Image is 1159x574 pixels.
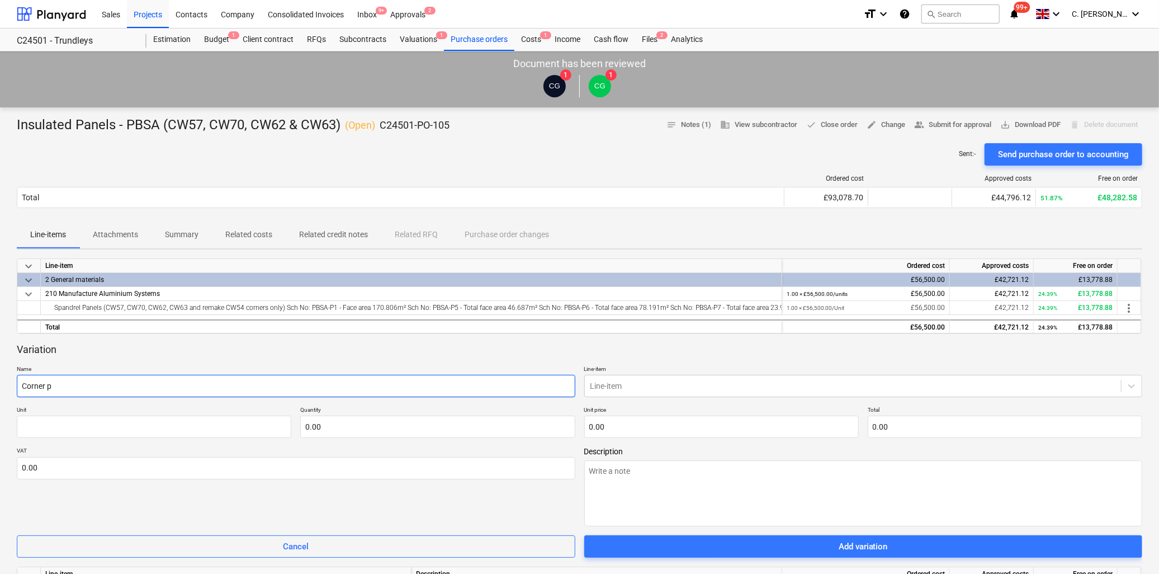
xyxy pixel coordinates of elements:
div: £48,282.58 [1040,193,1137,202]
p: Total [868,406,1142,416]
div: £42,721.12 [954,287,1029,301]
div: Approved costs [950,259,1034,273]
span: keyboard_arrow_down [22,260,35,273]
a: Income [548,29,587,51]
span: Notes (1) [666,119,711,131]
a: Files2 [635,29,664,51]
span: 9+ [376,7,387,15]
div: Spandrel Panels (CW57, CW70, CW62, CW63 and remake CW54 corners only) Sch No: PBSA-P1 - Face area... [45,301,777,314]
div: Budget [197,29,236,51]
p: Line-items [30,229,66,241]
div: 2 General materials [45,273,777,286]
div: Send purchase order to accounting [998,147,1129,162]
div: Cristi Gandulescu [543,75,566,97]
span: edit [867,120,877,130]
button: Cancel [17,535,575,558]
p: Related costs [225,229,272,241]
div: £13,778.88 [1038,273,1113,287]
div: £56,500.00 [787,273,945,287]
div: Free on order [1034,259,1118,273]
p: Document has been reviewed [513,57,646,70]
button: Close order [802,116,862,134]
div: Total [41,319,782,333]
span: Change [867,119,905,131]
span: 2 [424,7,436,15]
div: £13,778.88 [1038,321,1113,335]
p: Summary [165,229,198,241]
span: people_alt [914,120,924,130]
span: keyboard_arrow_down [22,288,35,301]
button: View subcontractor [716,116,802,134]
div: Estimation [146,29,197,51]
button: Change [862,116,910,134]
div: RFQs [300,29,333,51]
p: ( Open ) [345,119,375,132]
span: business [720,120,730,130]
div: C24501 - Trundleys [17,35,133,47]
a: Analytics [664,29,709,51]
span: 210 Manufacture Aluminium Systems [45,290,160,298]
span: Description [584,447,1143,456]
button: Download PDF [996,116,1065,134]
div: Files [635,29,664,51]
span: notes [666,120,677,130]
a: Purchase orders [444,29,514,51]
p: Variation [17,343,56,356]
p: Line-item [584,365,1143,375]
div: Cristi Gandulescu [589,75,611,97]
span: 1 [540,31,551,39]
div: Ordered cost [789,175,864,182]
p: Attachments [93,229,138,241]
div: £42,721.12 [954,321,1029,335]
div: Total [22,193,39,202]
p: Sent : - [959,149,976,159]
a: Subcontracts [333,29,393,51]
button: Send purchase order to accounting [985,143,1142,166]
p: Unit price [584,406,859,416]
span: 1 [436,31,447,39]
p: Name [17,365,575,375]
div: £56,500.00 [787,321,945,335]
div: Approved costs [957,175,1032,182]
small: 24.39% [1038,305,1057,311]
a: Valuations1 [393,29,444,51]
div: Insulated Panels - PBSA (CW57, CW70, CW62 & CW63) [17,116,450,134]
span: Close order [806,119,858,131]
a: Cash flow [587,29,635,51]
a: Costs1 [514,29,548,51]
small: 1.00 × £56,500.00 / units [787,291,848,297]
div: £93,078.70 [789,193,863,202]
small: 1.00 × £56,500.00 / Unit [787,305,844,311]
div: £56,500.00 [787,287,945,301]
span: done [806,120,816,130]
button: Add variation [584,535,1143,558]
div: Line-item [41,259,782,273]
p: C24501-PO-105 [380,119,450,132]
span: more_vert [1122,302,1136,315]
span: 2 [656,31,668,39]
p: VAT [17,447,575,457]
span: 1 [605,69,617,81]
span: View subcontractor [720,119,797,131]
button: Submit for approval [910,116,996,134]
span: 1 [560,69,571,81]
div: Cancel [283,539,309,554]
div: Valuations [393,29,444,51]
div: Free on order [1040,175,1138,182]
button: Notes (1) [662,116,716,134]
div: Ordered cost [782,259,950,273]
div: Client contract [236,29,300,51]
p: Quantity [300,406,575,416]
span: CG [549,82,560,90]
div: £13,778.88 [1038,287,1113,301]
div: Add variation [839,539,888,554]
span: CG [594,82,605,90]
div: £56,500.00 [787,301,945,315]
div: £13,778.88 [1038,301,1113,315]
small: 51.87% [1040,194,1063,202]
div: £42,721.12 [954,301,1029,315]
